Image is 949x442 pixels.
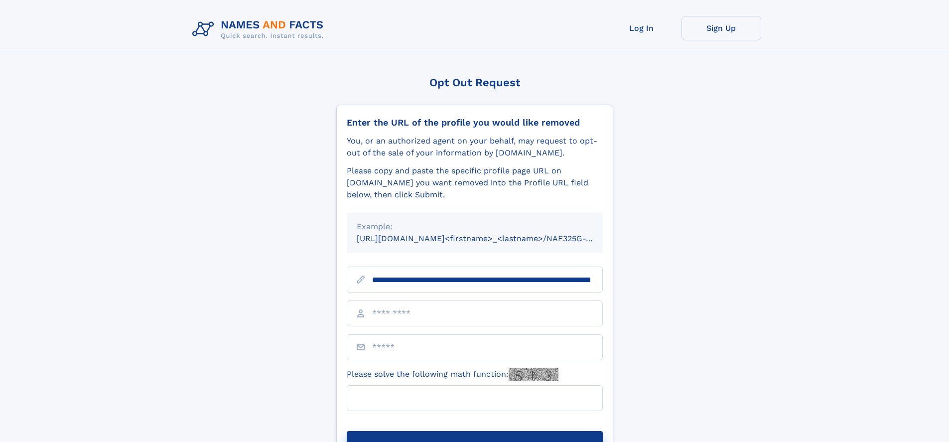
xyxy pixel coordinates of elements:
[347,165,603,201] div: Please copy and paste the specific profile page URL on [DOMAIN_NAME] you want removed into the Pr...
[357,221,593,233] div: Example:
[188,16,332,43] img: Logo Names and Facts
[681,16,761,40] a: Sign Up
[347,368,558,381] label: Please solve the following math function:
[602,16,681,40] a: Log In
[336,76,613,89] div: Opt Out Request
[357,234,622,243] small: [URL][DOMAIN_NAME]<firstname>_<lastname>/NAF325G-xxxxxxxx
[347,117,603,128] div: Enter the URL of the profile you would like removed
[347,135,603,159] div: You, or an authorized agent on your behalf, may request to opt-out of the sale of your informatio...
